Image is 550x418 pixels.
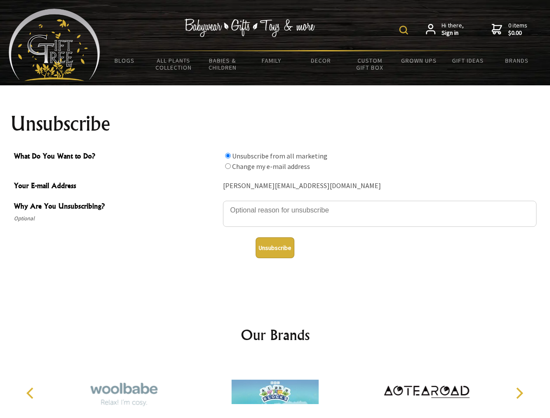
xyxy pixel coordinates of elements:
button: Next [510,384,529,403]
img: Babyware - Gifts - Toys and more... [9,9,100,81]
div: [PERSON_NAME][EMAIL_ADDRESS][DOMAIN_NAME] [223,179,537,193]
button: Previous [22,384,41,403]
a: All Plants Collection [149,51,199,77]
label: Unsubscribe from all marketing [232,152,327,160]
a: Hi there,Sign in [426,22,464,37]
span: 0 items [508,21,527,37]
h2: Our Brands [17,324,533,345]
a: Family [247,51,297,70]
a: Decor [296,51,345,70]
span: What Do You Want to Do? [14,151,219,163]
a: Grown Ups [394,51,443,70]
label: Change my e-mail address [232,162,310,171]
strong: Sign in [442,29,464,37]
a: Gift Ideas [443,51,493,70]
textarea: Why Are You Unsubscribing? [223,201,537,227]
a: Babies & Children [198,51,247,77]
a: Brands [493,51,542,70]
span: Optional [14,213,219,224]
strong: $0.00 [508,29,527,37]
h1: Unsubscribe [10,113,540,134]
span: Your E-mail Address [14,180,219,193]
input: What Do You Want to Do? [225,153,231,158]
img: product search [399,26,408,34]
input: What Do You Want to Do? [225,163,231,169]
a: 0 items$0.00 [492,22,527,37]
img: Babywear - Gifts - Toys & more [185,19,315,37]
a: Custom Gift Box [345,51,395,77]
button: Unsubscribe [256,237,294,258]
a: BLOGS [100,51,149,70]
span: Hi there, [442,22,464,37]
span: Why Are You Unsubscribing? [14,201,219,213]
